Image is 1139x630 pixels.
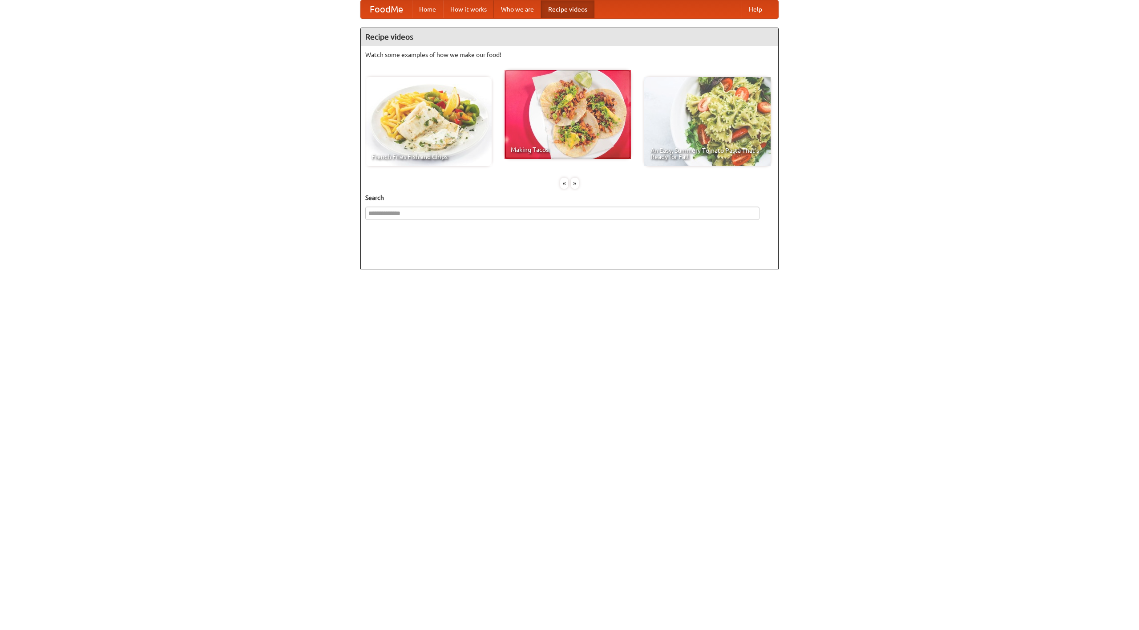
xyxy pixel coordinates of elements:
[511,146,625,153] span: Making Tacos
[644,77,771,166] a: An Easy, Summery Tomato Pasta That's Ready for Fall
[541,0,594,18] a: Recipe videos
[505,70,631,159] a: Making Tacos
[365,193,774,202] h5: Search
[494,0,541,18] a: Who we are
[560,178,568,189] div: «
[365,77,492,166] a: French Fries Fish and Chips
[443,0,494,18] a: How it works
[361,28,778,46] h4: Recipe videos
[571,178,579,189] div: »
[361,0,412,18] a: FoodMe
[365,50,774,59] p: Watch some examples of how we make our food!
[412,0,443,18] a: Home
[742,0,769,18] a: Help
[372,154,485,160] span: French Fries Fish and Chips
[650,147,764,160] span: An Easy, Summery Tomato Pasta That's Ready for Fall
